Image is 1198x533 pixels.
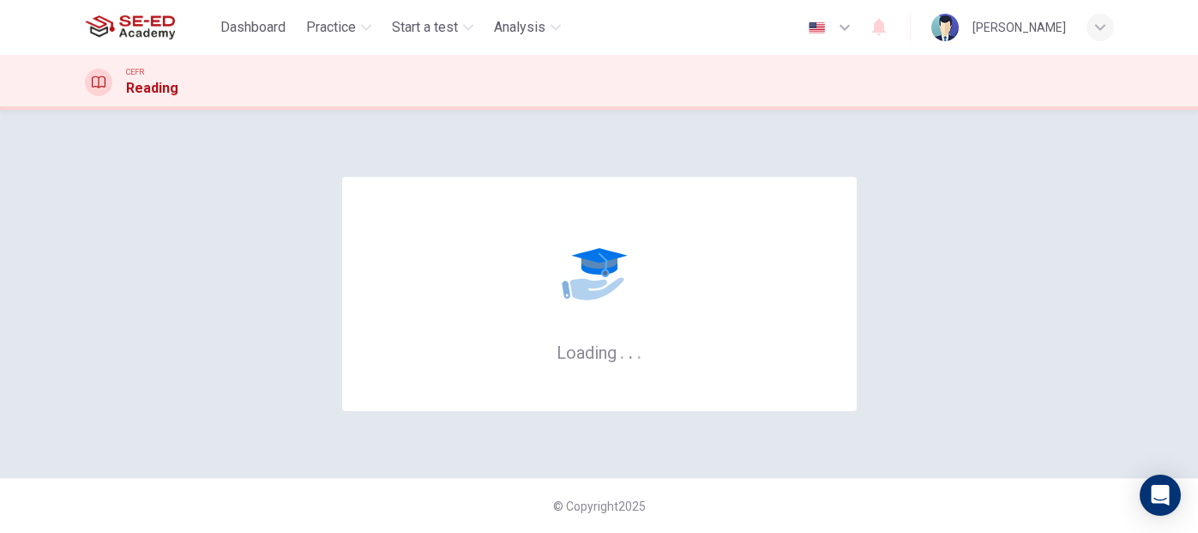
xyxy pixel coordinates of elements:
span: Practice [306,17,356,38]
span: Analysis [494,17,545,38]
a: SE-ED Academy logo [85,10,214,45]
h6: Loading [557,341,642,363]
span: CEFR [126,66,144,78]
span: Start a test [392,17,458,38]
button: Analysis [487,12,568,43]
span: © Copyright 2025 [553,500,646,513]
button: Practice [299,12,378,43]
h1: Reading [126,78,178,99]
h6: . [636,336,642,365]
img: SE-ED Academy logo [85,10,175,45]
button: Start a test [385,12,480,43]
h6: . [619,336,625,365]
div: [PERSON_NAME] [972,17,1066,38]
img: en [806,21,828,34]
button: Dashboard [214,12,292,43]
span: Dashboard [220,17,286,38]
img: Profile picture [931,14,959,41]
div: Open Intercom Messenger [1140,475,1181,516]
h6: . [628,336,634,365]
